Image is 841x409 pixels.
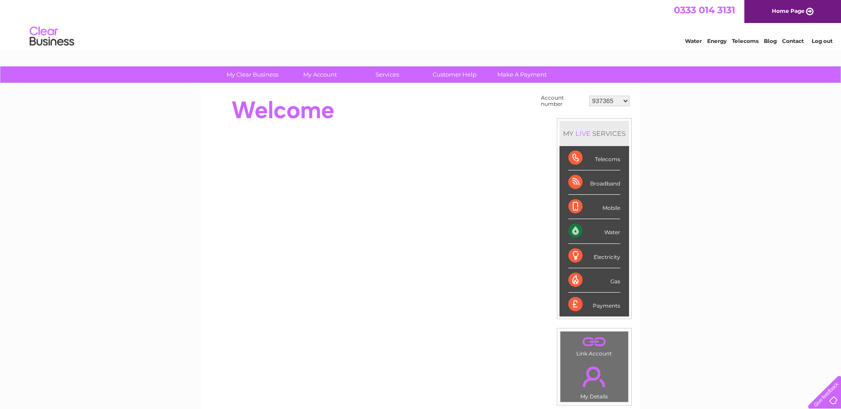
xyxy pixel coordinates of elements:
[568,293,620,316] div: Payments
[707,38,727,44] a: Energy
[568,268,620,293] div: Gas
[418,66,491,83] a: Customer Help
[574,129,592,138] div: LIVE
[732,38,759,44] a: Telecoms
[216,66,289,83] a: My Clear Business
[539,93,587,109] td: Account number
[764,38,777,44] a: Blog
[685,38,702,44] a: Water
[568,146,620,170] div: Telecoms
[351,66,424,83] a: Services
[559,121,629,146] div: MY SERVICES
[568,170,620,195] div: Broadband
[485,66,559,83] a: Make A Payment
[568,195,620,219] div: Mobile
[560,331,629,359] td: Link Account
[568,244,620,268] div: Electricity
[563,361,626,392] a: .
[560,359,629,402] td: My Details
[782,38,804,44] a: Contact
[29,23,74,50] img: logo.png
[812,38,833,44] a: Log out
[674,4,735,15] a: 0333 014 3131
[568,219,620,243] div: Water
[283,66,356,83] a: My Account
[211,5,630,43] div: Clear Business is a trading name of Verastar Limited (registered in [GEOGRAPHIC_DATA] No. 3667643...
[563,334,626,349] a: .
